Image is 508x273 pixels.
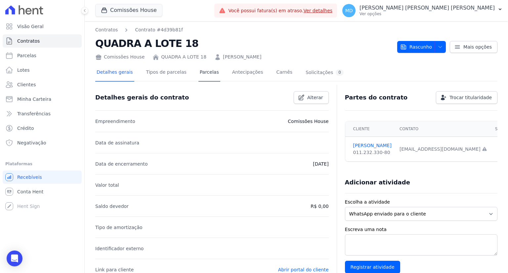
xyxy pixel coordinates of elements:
[3,136,82,149] a: Negativação
[95,64,134,82] a: Detalhes gerais
[228,7,332,14] span: Você possui fatura(s) em atraso.
[3,122,82,135] a: Crédito
[17,38,40,44] span: Contratos
[3,171,82,184] a: Recebíveis
[3,20,82,33] a: Visão Geral
[3,49,82,62] a: Parcelas
[345,8,353,13] span: MD
[17,188,43,195] span: Conta Hent
[311,202,328,210] p: R$ 0,00
[304,64,345,82] a: Solicitações0
[450,41,497,53] a: Mais opções
[307,94,323,101] span: Alterar
[345,178,410,186] h3: Adicionar atividade
[449,94,492,101] span: Trocar titularidade
[3,78,82,91] a: Clientes
[3,93,82,106] a: Minha Carteira
[5,160,79,168] div: Plataformas
[345,94,408,101] h3: Partes do contrato
[275,64,294,82] a: Carnês
[95,94,189,101] h3: Detalhes gerais do contrato
[223,54,261,60] a: [PERSON_NAME]
[396,121,491,137] th: Contato
[161,54,206,60] a: QUADRA A LOTE 18
[17,125,34,132] span: Crédito
[135,26,183,33] a: Contrato #4d39b81f
[198,64,220,82] a: Parcelas
[17,110,51,117] span: Transferências
[95,160,148,168] p: Data de encerramento
[231,64,265,82] a: Antecipações
[353,142,392,149] a: [PERSON_NAME]
[17,96,51,102] span: Minha Carteira
[397,41,446,53] button: Rascunho
[278,267,329,272] a: Abrir portal do cliente
[95,181,119,189] p: Valor total
[95,117,135,125] p: Empreendimento
[3,185,82,198] a: Conta Hent
[345,121,396,137] th: Cliente
[353,149,392,156] div: 011.232.330-80
[95,26,118,33] a: Contratos
[145,64,188,82] a: Tipos de parcelas
[304,8,333,13] a: Ver detalhes
[95,139,139,147] p: Data de assinatura
[95,245,144,253] p: Identificador externo
[360,5,495,11] p: [PERSON_NAME] [PERSON_NAME] [PERSON_NAME]
[463,44,492,50] span: Mais opções
[95,36,392,51] h2: QUADRA A LOTE 18
[345,199,497,206] label: Escolha a atividade
[400,41,432,53] span: Rascunho
[3,63,82,77] a: Lotes
[17,174,42,180] span: Recebíveis
[336,69,344,76] div: 0
[3,107,82,120] a: Transferências
[17,139,46,146] span: Negativação
[95,54,145,60] div: Comissões House
[95,26,392,33] nav: Breadcrumb
[313,160,328,168] p: [DATE]
[17,67,30,73] span: Lotes
[337,1,508,20] button: MD [PERSON_NAME] [PERSON_NAME] [PERSON_NAME] Ver opções
[95,202,129,210] p: Saldo devedor
[95,4,162,17] button: Comissões House
[400,146,487,153] div: [EMAIL_ADDRESS][DOMAIN_NAME]
[95,223,143,231] p: Tipo de amortização
[436,91,497,104] a: Trocar titularidade
[7,251,22,266] div: Open Intercom Messenger
[17,52,36,59] span: Parcelas
[306,69,344,76] div: Solicitações
[17,81,36,88] span: Clientes
[288,117,328,125] p: Comissões House
[294,91,329,104] a: Alterar
[345,226,497,233] label: Escreva uma nota
[95,26,183,33] nav: Breadcrumb
[3,34,82,48] a: Contratos
[17,23,44,30] span: Visão Geral
[360,11,495,17] p: Ver opções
